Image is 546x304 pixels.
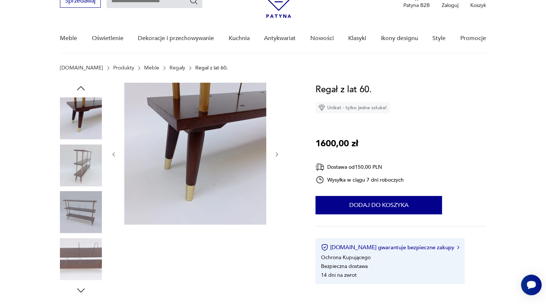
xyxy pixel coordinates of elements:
a: Meble [60,24,77,53]
img: Zdjęcie produktu Regał z lat 60. [60,144,102,186]
img: Ikona dostawy [315,162,324,172]
iframe: Smartsupp widget button [521,275,542,295]
a: Nowości [310,24,334,53]
li: Bezpieczna dostawa [321,263,368,270]
p: Patyna B2B [403,2,430,9]
a: Dekoracje i przechowywanie [138,24,214,53]
a: Regały [169,65,185,71]
div: Dostawa od 150,00 PLN [315,162,404,172]
a: Kuchnia [229,24,250,53]
p: Koszyk [470,2,486,9]
img: Ikona strzałki w prawo [457,246,459,249]
div: Wysyłka w ciągu 7 dni roboczych [315,175,404,184]
a: Ikony designu [381,24,418,53]
li: 14 dni na zwrot [321,272,357,279]
button: [DOMAIN_NAME] gwarantuje bezpieczne zakupy [321,244,459,251]
a: Promocje [460,24,486,53]
a: Meble [144,65,159,71]
a: Oświetlenie [92,24,124,53]
a: [DOMAIN_NAME] [60,65,103,71]
p: Zaloguj [442,2,458,9]
a: Antykwariat [264,24,296,53]
img: Zdjęcie produktu Regał z lat 60. [124,83,266,225]
a: Produkty [113,65,134,71]
a: Klasyki [348,24,366,53]
img: Ikona diamentu [318,104,325,111]
li: Ochrona Kupującego [321,254,371,261]
h1: Regał z lat 60. [315,83,372,97]
button: Dodaj do koszyka [315,196,442,214]
p: Regał z lat 60. [195,65,228,71]
img: Ikona certyfikatu [321,244,328,251]
img: Zdjęcie produktu Regał z lat 60. [60,97,102,139]
img: Zdjęcie produktu Regał z lat 60. [60,191,102,233]
a: Style [432,24,446,53]
img: Zdjęcie produktu Regał z lat 60. [60,238,102,280]
div: Unikat - tylko jedna sztuka! [315,102,390,113]
p: 1600,00 zł [315,137,358,151]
